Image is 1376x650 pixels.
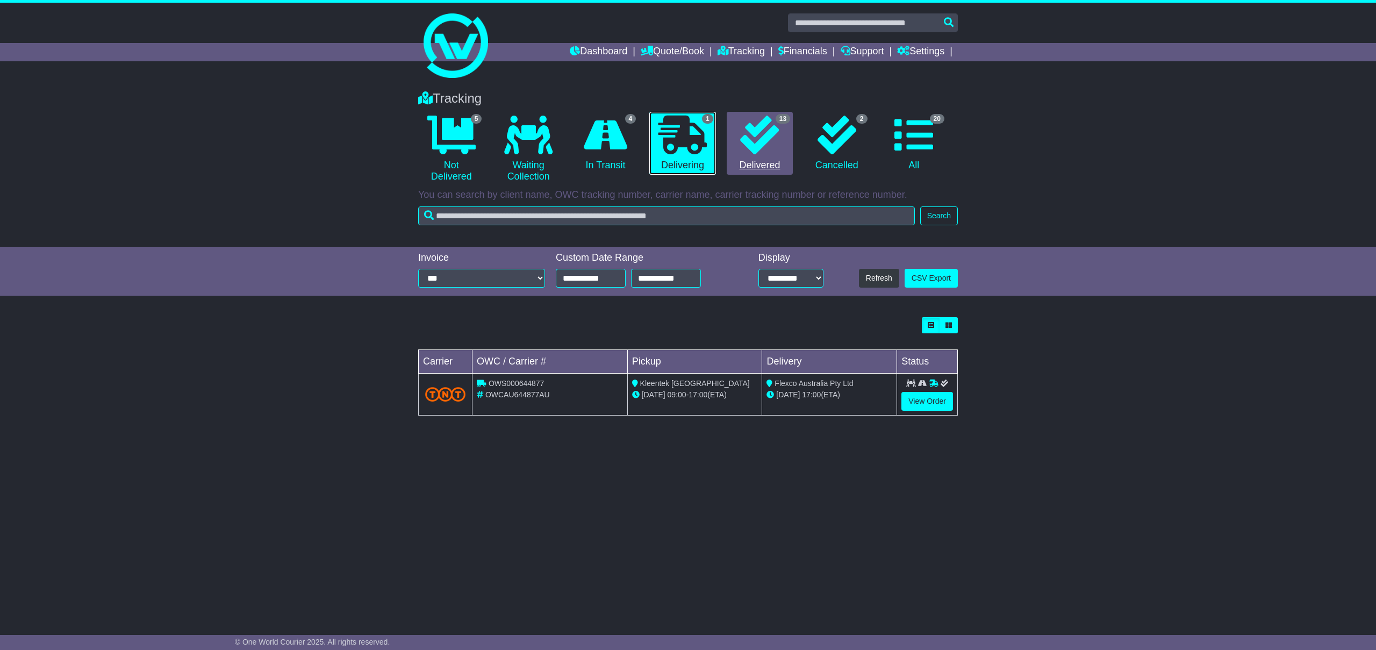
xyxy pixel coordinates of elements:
span: 1 [702,114,713,124]
a: Waiting Collection [495,112,561,187]
img: TNT_Domestic.png [425,387,465,402]
td: Delivery [762,350,897,374]
span: 5 [471,114,482,124]
td: OWC / Carrier # [472,350,628,374]
span: 2 [856,114,868,124]
div: - (ETA) [632,389,758,401]
a: Tracking [718,43,765,61]
a: 5 Not Delivered [418,112,484,187]
a: 2 Cancelled [804,112,870,175]
span: Flexco Australia Pty Ltd [775,379,853,388]
a: Financials [778,43,827,61]
td: Carrier [419,350,472,374]
a: Quote/Book [641,43,704,61]
a: 20 All [881,112,947,175]
button: Refresh [859,269,899,288]
span: OWS000644877 [489,379,544,388]
div: Display [758,252,824,264]
a: 4 In Transit [572,112,639,175]
a: Support [841,43,884,61]
div: Custom Date Range [556,252,728,264]
span: 4 [625,114,636,124]
span: 09:00 [668,390,686,399]
span: 17:00 [689,390,707,399]
span: [DATE] [642,390,665,399]
td: Status [897,350,958,374]
a: Settings [897,43,944,61]
a: 13 Delivered [727,112,793,175]
td: Pickup [627,350,762,374]
span: OWCAU644877AU [485,390,550,399]
button: Search [920,206,958,225]
div: (ETA) [766,389,892,401]
span: © One World Courier 2025. All rights reserved. [235,638,390,646]
a: CSV Export [905,269,958,288]
div: Tracking [413,91,963,106]
span: 13 [776,114,790,124]
span: Kleentek [GEOGRAPHIC_DATA] [640,379,750,388]
span: [DATE] [776,390,800,399]
a: View Order [901,392,953,411]
span: 20 [930,114,944,124]
div: Invoice [418,252,545,264]
span: 17:00 [802,390,821,399]
a: Dashboard [570,43,627,61]
a: 1 Delivering [649,112,715,175]
p: You can search by client name, OWC tracking number, carrier name, carrier tracking number or refe... [418,189,958,201]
